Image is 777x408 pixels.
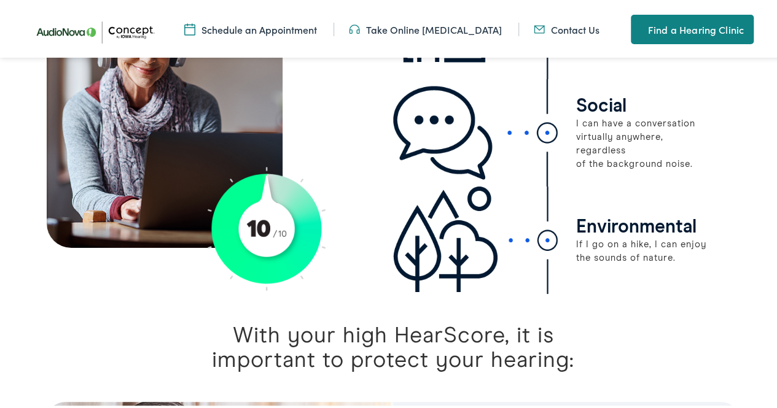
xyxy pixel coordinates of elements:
[631,12,754,42] a: Find a Hearing Clinic
[393,77,558,184] img: Social.png
[534,20,599,34] a: Contact Us
[184,20,317,34] a: Schedule an Appointment
[393,184,558,291] img: Environment.png
[76,321,711,370] h6: With your high HearScore, it is important to protect your hearing:
[576,92,741,114] h4: Social
[576,213,741,235] h4: Environmental
[576,235,741,262] p: If I go on a hike, I can enjoy the sounds of nature.
[631,20,642,34] img: utility icon
[534,20,545,34] img: utility icon
[349,20,502,34] a: Take Online [MEDICAL_DATA]
[195,164,338,288] img: SB-Dial-10.png
[576,114,741,168] p: I can have a conversation virtually anywhere, regardless of the background noise.
[349,20,360,34] img: utility icon
[184,20,195,34] img: A calendar icon to schedule an appointment at Concept by Iowa Hearing.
